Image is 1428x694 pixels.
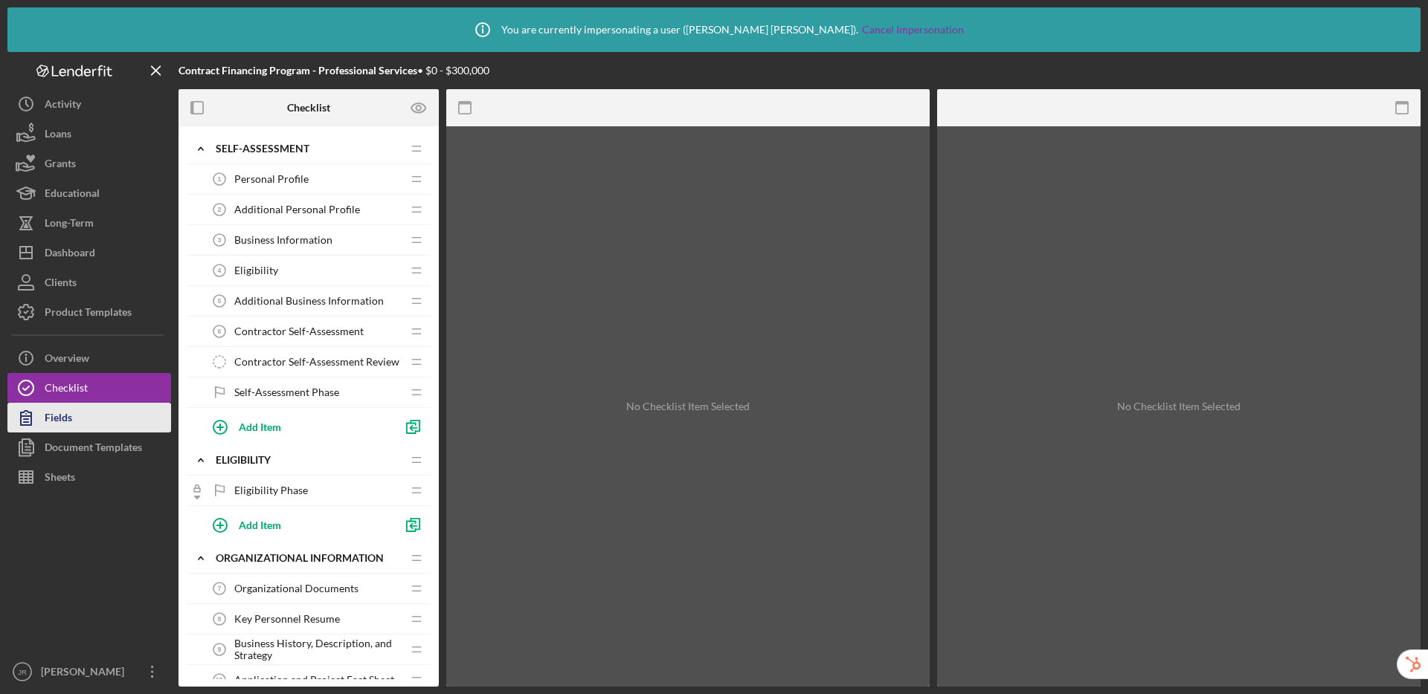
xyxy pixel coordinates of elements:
[218,646,222,653] tspan: 9
[234,204,360,215] span: Additional Personal Profile
[7,657,171,687] button: JR[PERSON_NAME]
[37,657,134,690] div: [PERSON_NAME]
[178,64,417,77] b: Contract Financing Program - Professional Services
[218,297,222,305] tspan: 5
[45,297,132,331] div: Product Templates
[218,236,222,244] tspan: 3
[218,206,222,213] tspan: 2
[7,119,171,149] button: Loans
[7,432,171,462] button: Document Templates
[234,638,402,661] span: Business History, Description, and Strategy
[234,173,309,185] span: Personal Profile
[7,208,171,238] button: Long-Term
[45,149,76,182] div: Grants
[239,510,281,539] div: Add Item
[216,676,223,684] tspan: 10
[234,613,340,625] span: Key Personnel Resume
[201,412,394,441] button: Add Item
[18,668,27,676] text: JR
[287,102,330,114] b: Checklist
[45,89,81,123] div: Activity
[234,583,358,594] span: Organizational Documents
[862,24,964,36] a: Cancel Impersonation
[7,149,171,178] button: Grants
[45,238,95,271] div: Dashboard
[45,178,100,212] div: Educational
[234,234,332,246] span: Business Information
[45,373,88,406] div: Checklist
[218,615,222,623] tspan: 8
[7,462,171,492] button: Sheets
[234,484,308,496] span: Eligibility Phase
[234,295,384,307] span: Additional Business Information
[45,208,94,241] div: Long-Term
[239,412,281,441] div: Add Item
[7,403,171,432] button: Fields
[234,325,364,337] span: Contractor Self-Assessment
[201,510,394,539] button: Add Item
[178,65,489,77] div: • $0 - $300,000
[45,119,71,152] div: Loans
[234,674,394,686] span: Application and Project Fact Sheet
[45,343,89,377] div: Overview
[234,386,339,398] span: Self-Assessment Phase
[626,400,750,412] div: No Checklist Item Selected
[7,343,171,373] button: Overview
[464,11,964,48] div: You are currently impersonating a user ( [PERSON_NAME] [PERSON_NAME] ).
[234,265,278,276] span: Eligibility
[7,89,171,119] button: Activity
[7,178,171,208] button: Educational
[1117,400,1241,412] div: No Checklist Item Selected
[218,328,222,335] tspan: 6
[45,403,72,436] div: Fields
[7,373,171,403] button: Checklist
[45,462,75,496] div: Sheets
[216,552,402,564] div: Organizational Information
[218,267,222,274] tspan: 4
[45,267,77,301] div: Clients
[234,356,399,368] span: Contractor Self-Assessment Review
[218,585,222,592] tspan: 7
[7,297,171,327] button: Product Templates
[7,238,171,267] button: Dashboard
[218,175,222,183] tspan: 1
[45,432,142,466] div: Document Templates
[216,454,402,466] div: Eligibility
[216,143,402,155] div: Self-Assessment
[7,267,171,297] button: Clients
